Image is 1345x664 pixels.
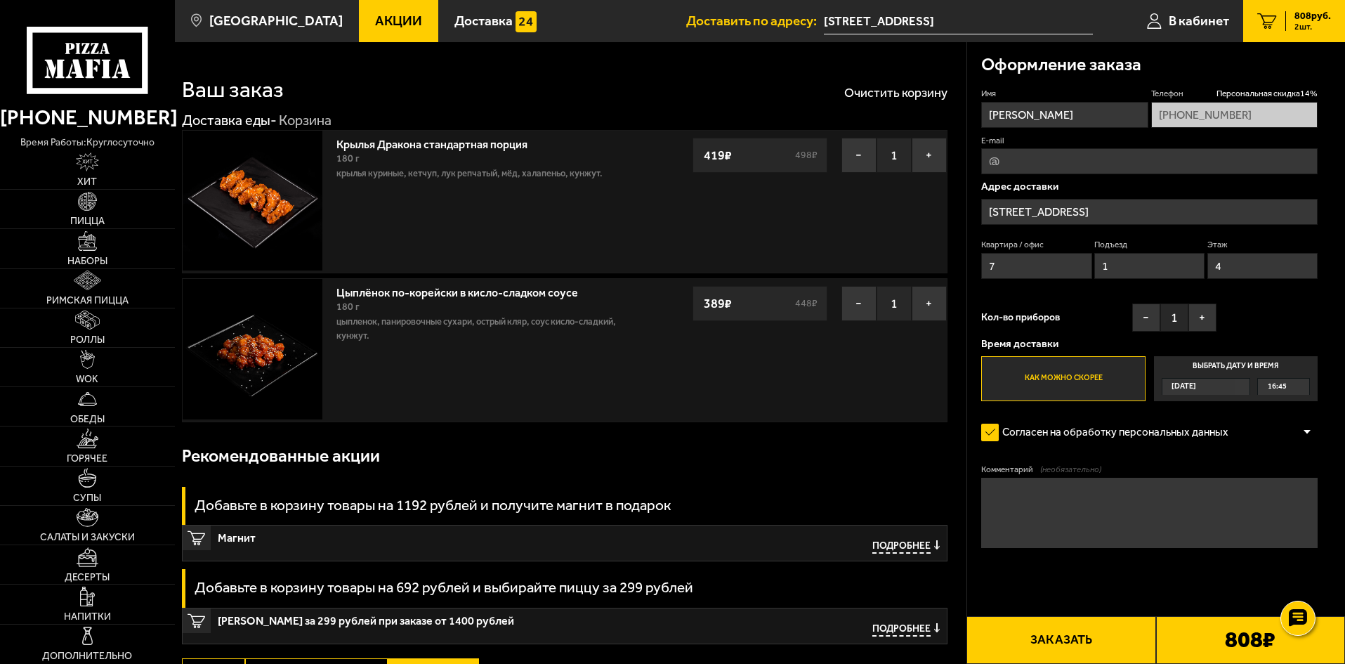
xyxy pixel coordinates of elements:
[73,493,101,503] span: Супы
[77,177,97,187] span: Хит
[872,540,940,554] button: Подробнее
[877,138,912,173] span: 1
[209,14,343,27] span: [GEOGRAPHIC_DATA]
[912,138,947,173] button: +
[981,181,1318,192] p: Адрес доставки
[336,301,360,313] span: 180 г
[1151,88,1318,100] label: Телефон
[67,256,107,266] span: Наборы
[279,112,332,130] div: Корзина
[64,612,111,622] span: Напитки
[1040,464,1101,476] span: (необязательно)
[218,608,676,627] span: [PERSON_NAME] за 299 рублей при заказе от 1400 рублей
[841,138,877,173] button: −
[981,464,1318,476] label: Комментарий
[981,239,1091,251] label: Квартира / офис
[375,14,422,27] span: Акции
[872,623,931,637] span: Подробнее
[824,8,1093,34] span: Социалистическая улица, 24
[336,315,648,343] p: цыпленок, панировочные сухари, острый кляр, Соус кисло-сладкий, кунжут.
[454,14,513,27] span: Доставка
[1294,22,1331,31] span: 2 шт.
[76,375,98,384] span: WOK
[1225,629,1275,651] b: 808 ₽
[844,86,947,99] button: Очистить корзину
[195,498,671,513] h3: Добавьте в корзину товары на 1192 рублей и получите магнит в подарок
[981,88,1148,100] label: Имя
[218,526,676,544] span: Магнит
[981,313,1060,323] span: Кол-во приборов
[195,580,693,595] h3: Добавьте в корзину товары на 692 рублей и выбирайте пиццу за 299 рублей
[67,454,107,464] span: Горячее
[1207,239,1318,251] label: Этаж
[70,415,105,424] span: Обеды
[182,79,284,101] h1: Ваш заказ
[912,286,947,321] button: +
[793,150,820,160] s: 498 ₽
[981,148,1318,174] input: @
[1188,304,1216,332] button: +
[1160,304,1188,332] span: 1
[1294,11,1331,21] span: 808 руб.
[872,540,931,554] span: Подробнее
[686,14,824,27] span: Доставить по адресу:
[793,299,820,308] s: 448 ₽
[981,56,1141,74] h3: Оформление заказа
[841,286,877,321] button: −
[336,152,360,164] span: 180 г
[42,651,132,661] span: Дополнительно
[40,533,135,542] span: Салаты и закуски
[1094,239,1205,251] label: Подъезд
[1154,356,1318,401] label: Выбрать дату и время
[872,623,940,637] button: Подробнее
[1132,304,1160,332] button: −
[336,167,648,181] p: крылья куриные, кетчуп, лук репчатый, мёд, халапеньо, кунжут.
[966,616,1155,664] button: Заказать
[1268,379,1287,395] span: 16:45
[981,419,1242,447] label: Согласен на обработку персональных данных
[336,134,542,151] a: Крылья Дракона стандартная порция
[182,448,380,465] h3: Рекомендованные акции
[70,335,105,345] span: Роллы
[700,290,735,317] strong: 389 ₽
[336,282,592,299] a: Цыплёнок по-корейски в кисло-сладком соусе
[1172,379,1196,395] span: [DATE]
[1216,88,1318,100] span: Персональная скидка 14 %
[65,573,110,582] span: Десерты
[70,216,105,226] span: Пицца
[700,142,735,169] strong: 419 ₽
[981,135,1318,147] label: E-mail
[877,286,912,321] span: 1
[981,102,1148,128] input: Имя
[516,11,537,32] img: 15daf4d41897b9f0e9f617042186c801.svg
[981,339,1318,349] p: Время доставки
[182,112,277,129] a: Доставка еды-
[824,8,1093,34] input: Ваш адрес доставки
[1169,14,1229,27] span: В кабинет
[1151,102,1318,128] input: +7 (
[981,356,1145,401] label: Как можно скорее
[46,296,129,306] span: Римская пицца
